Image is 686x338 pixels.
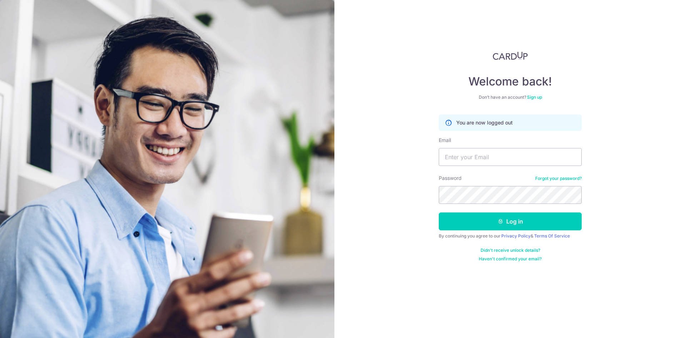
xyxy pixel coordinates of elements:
label: Password [439,175,462,182]
a: Privacy Policy [501,233,531,239]
a: Sign up [527,94,542,100]
img: CardUp Logo [493,52,528,60]
a: Terms Of Service [534,233,570,239]
input: Enter your Email [439,148,582,166]
a: Forgot your password? [535,176,582,181]
button: Log in [439,212,582,230]
div: By continuing you agree to our & [439,233,582,239]
h4: Welcome back! [439,74,582,89]
div: Don’t have an account? [439,94,582,100]
p: You are now logged out [456,119,513,126]
a: Didn't receive unlock details? [481,248,540,253]
label: Email [439,137,451,144]
a: Haven't confirmed your email? [479,256,542,262]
